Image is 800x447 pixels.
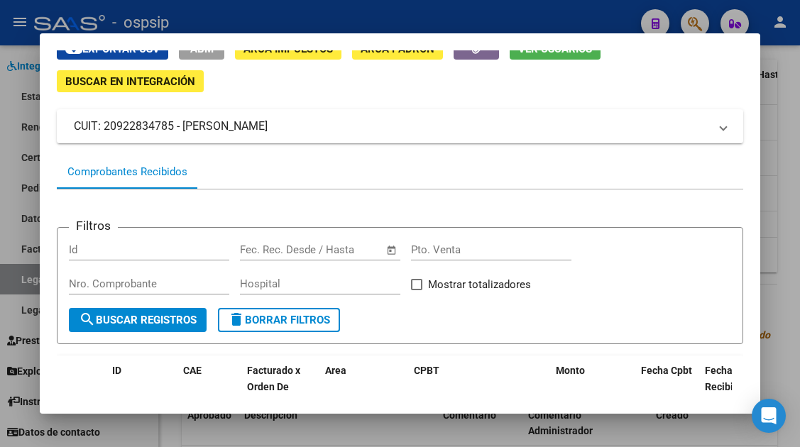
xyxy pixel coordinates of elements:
[705,365,745,392] span: Fecha Recibido
[79,311,96,328] mat-icon: search
[79,314,197,326] span: Buscar Registros
[699,355,763,418] datatable-header-cell: Fecha Recibido
[106,355,177,418] datatable-header-cell: ID
[65,43,160,55] span: Exportar CSV
[247,365,300,392] span: Facturado x Orden De
[228,314,330,326] span: Borrar Filtros
[218,308,340,332] button: Borrar Filtros
[69,216,118,235] h3: Filtros
[299,243,368,256] input: End date
[241,355,319,418] datatable-header-cell: Facturado x Orden De
[556,365,585,376] span: Monto
[752,399,786,433] div: Open Intercom Messenger
[414,365,439,376] span: CPBT
[383,242,400,258] button: Open calendar
[240,243,286,256] input: Start date
[183,365,202,376] span: CAE
[74,118,708,135] mat-panel-title: CUIT: 20922834785 - [PERSON_NAME]
[67,164,187,180] div: Comprobantes Recibidos
[428,276,531,293] span: Mostrar totalizadores
[550,355,635,418] datatable-header-cell: Monto
[635,355,699,418] datatable-header-cell: Fecha Cpbt
[65,75,195,88] span: Buscar en Integración
[325,365,346,376] span: Area
[177,355,241,418] datatable-header-cell: CAE
[408,355,550,418] datatable-header-cell: CPBT
[319,355,408,418] datatable-header-cell: Area
[57,109,743,143] mat-expansion-panel-header: CUIT: 20922834785 - [PERSON_NAME]
[641,365,692,376] span: Fecha Cpbt
[57,70,204,92] button: Buscar en Integración
[228,311,245,328] mat-icon: delete
[69,308,207,332] button: Buscar Registros
[112,365,121,376] span: ID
